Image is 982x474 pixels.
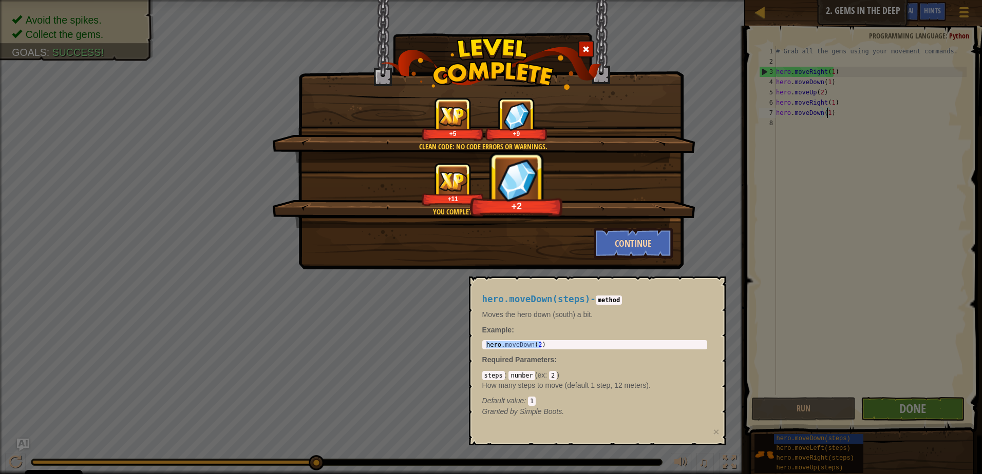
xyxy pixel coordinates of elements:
[505,371,509,379] span: :
[482,380,707,390] p: How many steps to move (default 1 step, 12 meters).
[473,200,560,212] div: +2
[482,407,520,416] span: Granted by
[487,130,545,137] div: +9
[482,397,524,405] span: Default value
[321,207,645,217] div: You completed Gems in the Deep.
[381,38,601,90] img: level_complete.png
[482,407,564,416] em: Simple Boots.
[492,154,542,205] img: reward_icon_gems.png
[482,309,707,320] p: Moves the hero down (south) a bit.
[713,426,719,437] button: ×
[482,294,591,304] span: hero.moveDown(steps)
[537,371,545,379] span: ex
[524,397,528,405] span: :
[528,397,536,406] code: 1
[508,371,535,380] code: number
[321,142,645,152] div: Clean code: no code errors or warnings.
[482,370,707,406] div: ( )
[596,295,622,305] code: method
[482,294,707,304] h4: -
[554,355,557,364] span: :
[482,326,514,334] strong: :
[439,171,467,191] img: reward_icon_xp.png
[439,106,467,126] img: reward_icon_xp.png
[545,371,549,379] span: :
[424,195,482,203] div: +11
[424,130,482,137] div: +5
[594,228,673,259] button: Continue
[482,371,505,380] code: steps
[482,355,555,364] span: Required Parameters
[549,371,557,380] code: 2
[503,102,530,130] img: reward_icon_gems.png
[482,326,512,334] span: Example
